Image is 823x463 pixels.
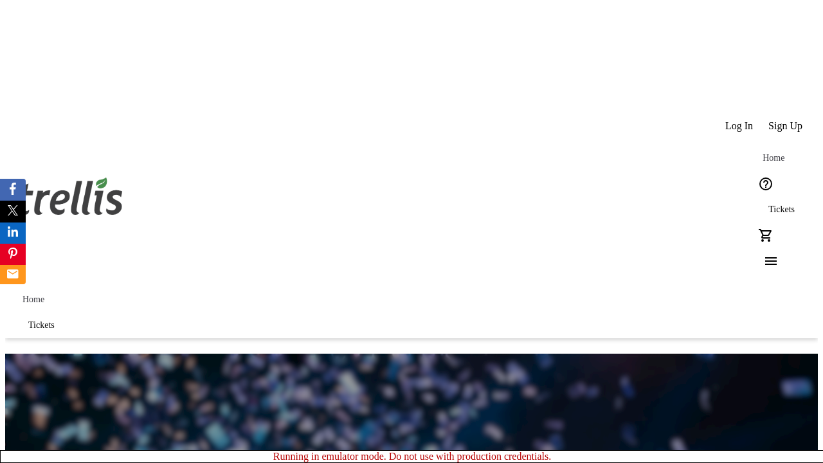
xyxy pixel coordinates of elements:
span: Tickets [768,204,795,215]
a: Home [13,287,54,313]
span: Tickets [28,320,55,331]
button: Cart [753,222,779,248]
a: Tickets [753,197,810,222]
button: Menu [753,248,779,274]
button: Log In [718,113,761,139]
a: Home [753,145,794,171]
button: Sign Up [761,113,810,139]
span: Log In [725,120,753,132]
img: Orient E2E Organization u4sll3UtXN's Logo [13,163,127,228]
button: Help [753,171,779,197]
span: Sign Up [768,120,802,132]
a: Tickets [13,313,70,338]
span: Home [23,295,44,305]
span: Home [763,153,784,163]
